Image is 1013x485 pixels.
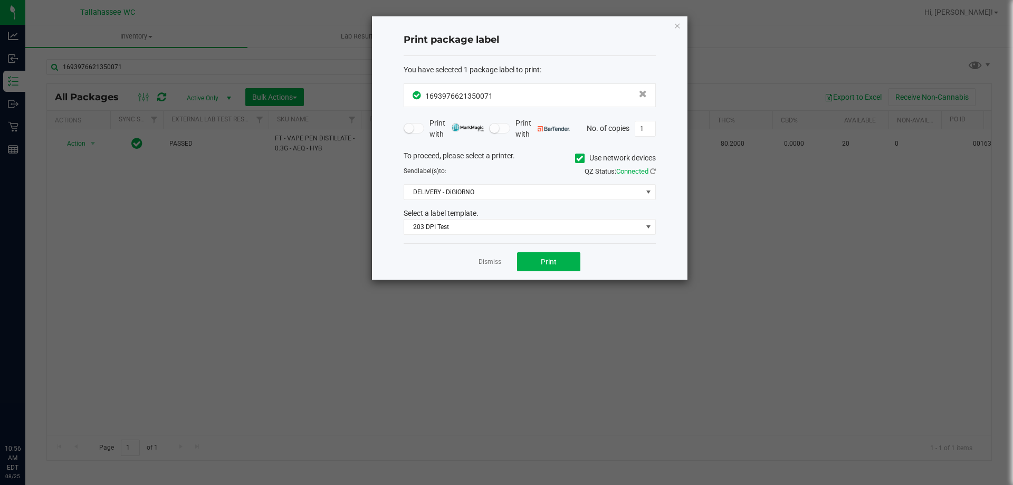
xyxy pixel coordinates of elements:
img: mark_magic_cybra.png [452,123,484,131]
span: In Sync [413,90,423,101]
span: 1693976621350071 [425,92,493,100]
a: Dismiss [479,258,501,267]
span: label(s) [418,167,439,175]
button: Print [517,252,580,271]
h4: Print package label [404,33,656,47]
div: : [404,64,656,75]
div: To proceed, please select a printer. [396,150,664,166]
img: bartender.png [538,126,570,131]
div: Select a label template. [396,208,664,219]
iframe: Resource center [11,401,42,432]
iframe: Resource center unread badge [31,399,44,412]
span: DELIVERY - DiGIORNO [404,185,642,199]
span: Connected [616,167,648,175]
span: QZ Status: [585,167,656,175]
span: Print with [429,118,484,140]
span: Send to: [404,167,446,175]
span: You have selected 1 package label to print [404,65,540,74]
span: Print [541,258,557,266]
label: Use network devices [575,153,656,164]
span: No. of copies [587,123,629,132]
span: Print with [515,118,570,140]
span: 203 DPI Test [404,220,642,234]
